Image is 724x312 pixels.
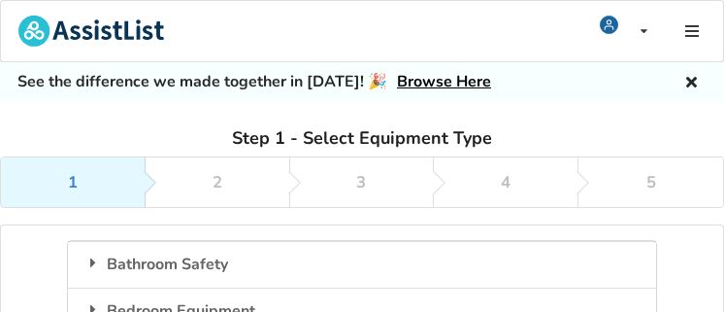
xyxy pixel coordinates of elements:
img: assistlist-logo [18,16,164,47]
h5: See the difference we made together in [DATE]! 🎉 [17,72,491,92]
div: Bathroom Safety [68,241,655,288]
img: user icon [600,16,618,34]
div: 1 [68,174,78,191]
a: Browse Here [397,71,491,92]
